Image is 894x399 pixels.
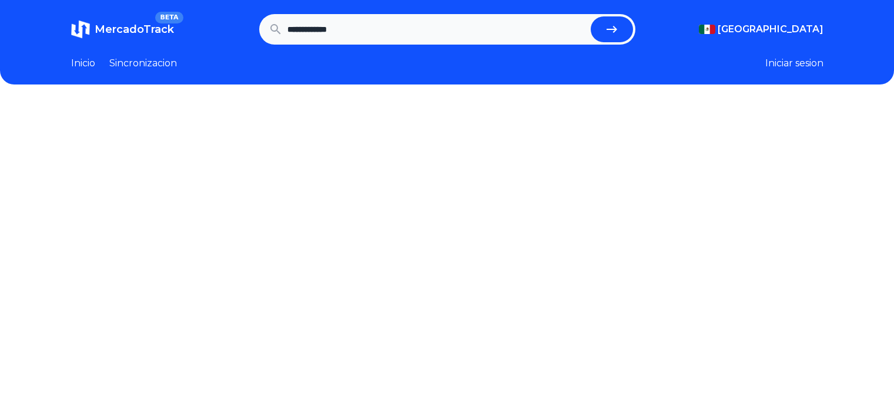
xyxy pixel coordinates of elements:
[95,23,174,36] span: MercadoTrack
[699,22,823,36] button: [GEOGRAPHIC_DATA]
[71,20,174,39] a: MercadoTrackBETA
[155,12,183,23] span: BETA
[699,25,715,34] img: Mexico
[71,56,95,70] a: Inicio
[109,56,177,70] a: Sincronizacion
[765,56,823,70] button: Iniciar sesion
[71,20,90,39] img: MercadoTrack
[718,22,823,36] span: [GEOGRAPHIC_DATA]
